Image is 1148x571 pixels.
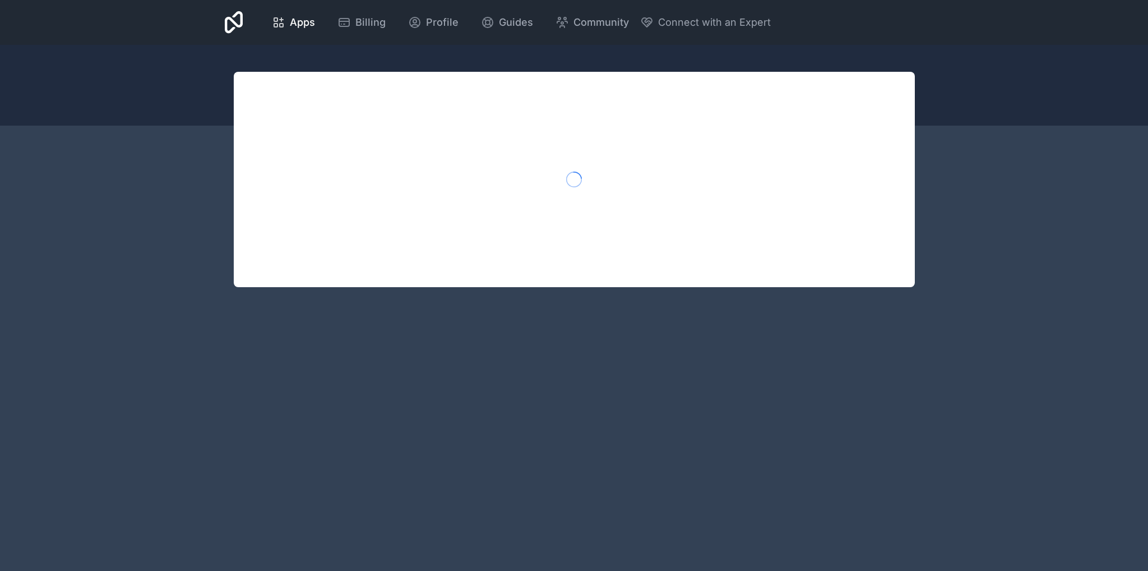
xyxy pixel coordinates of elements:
a: Profile [399,10,467,35]
a: Apps [263,10,324,35]
span: Apps [290,15,315,30]
a: Guides [472,10,542,35]
span: Billing [355,15,386,30]
span: Guides [499,15,533,30]
span: Profile [426,15,459,30]
span: Connect with an Expert [658,15,771,30]
button: Connect with an Expert [640,15,771,30]
span: Community [573,15,629,30]
a: Community [547,10,638,35]
a: Billing [328,10,395,35]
